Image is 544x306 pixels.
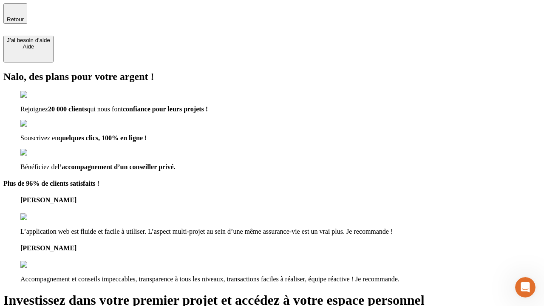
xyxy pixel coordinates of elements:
h4: [PERSON_NAME] [20,196,541,204]
span: Bénéficiez de [20,163,58,170]
img: reviews stars [20,213,62,221]
h2: Nalo, des plans pour votre argent ! [3,71,541,82]
button: J’ai besoin d'aideAide [3,36,54,62]
span: confiance pour leurs projets ! [123,105,208,113]
img: checkmark [20,120,57,127]
div: Aide [7,43,50,50]
h4: Plus de 96% de clients satisfaits ! [3,180,541,187]
img: checkmark [20,91,57,99]
span: 20 000 clients [48,105,87,113]
span: Rejoignez [20,105,48,113]
span: qui nous font [87,105,122,113]
p: Accompagnement et conseils impeccables, transparence à tous les niveaux, transactions faciles à r... [20,275,541,283]
img: checkmark [20,149,57,156]
span: Retour [7,16,24,23]
iframe: Intercom live chat [515,277,535,297]
h4: [PERSON_NAME] [20,244,541,252]
span: l’accompagnement d’un conseiller privé. [58,163,176,170]
p: L’application web est fluide et facile à utiliser. L’aspect multi-projet au sein d’une même assur... [20,228,541,235]
span: Souscrivez en [20,134,58,142]
div: J’ai besoin d'aide [7,37,50,43]
img: reviews stars [20,261,62,269]
span: quelques clics, 100% en ligne ! [58,134,147,142]
button: Retour [3,3,27,24]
